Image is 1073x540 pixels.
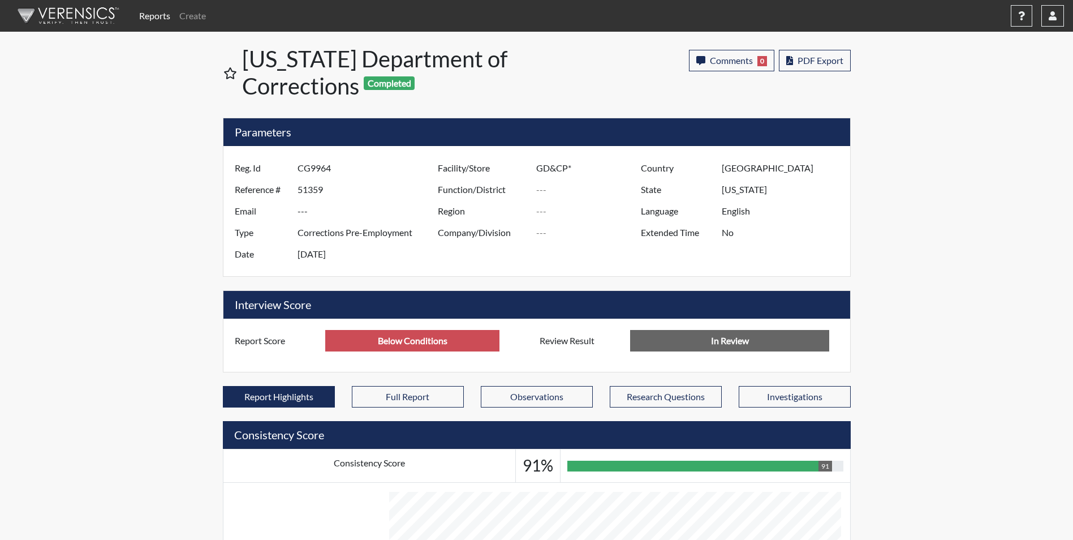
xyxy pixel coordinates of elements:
input: --- [722,200,847,222]
input: --- [722,157,847,179]
input: --- [325,330,499,352]
button: Research Questions [610,386,722,408]
a: Create [175,5,210,27]
span: Completed [364,76,415,90]
label: Report Score [226,330,326,352]
td: Consistency Score [223,449,516,483]
label: Region [429,200,537,222]
label: Function/District [429,179,537,200]
button: Observations [481,386,593,408]
button: PDF Export [779,50,851,71]
button: Full Report [352,386,464,408]
button: Report Highlights [223,386,335,408]
input: --- [298,179,441,200]
label: Reg. Id [226,157,298,179]
button: Investigations [739,386,851,408]
span: Comments [710,55,753,66]
span: 0 [757,56,767,66]
label: Extended Time [632,222,722,243]
label: Review Result [531,330,631,352]
div: 91 [818,461,832,472]
h5: Interview Score [223,291,850,319]
label: Company/Division [429,222,537,243]
label: Reference # [226,179,298,200]
label: Country [632,157,722,179]
input: --- [298,157,441,179]
input: --- [536,179,644,200]
input: --- [536,222,644,243]
label: Facility/Store [429,157,537,179]
h3: 91% [523,456,553,475]
input: --- [722,179,847,200]
input: No Decision [630,330,829,352]
span: PDF Export [798,55,843,66]
input: --- [298,243,441,265]
input: --- [722,222,847,243]
label: Language [632,200,722,222]
input: --- [536,157,644,179]
button: Comments0 [689,50,774,71]
a: Reports [135,5,175,27]
input: --- [536,200,644,222]
label: State [632,179,722,200]
label: Type [226,222,298,243]
label: Date [226,243,298,265]
h5: Parameters [223,118,850,146]
label: Email [226,200,298,222]
h5: Consistency Score [223,421,851,449]
input: --- [298,200,441,222]
input: --- [298,222,441,243]
h1: [US_STATE] Department of Corrections [242,45,538,100]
